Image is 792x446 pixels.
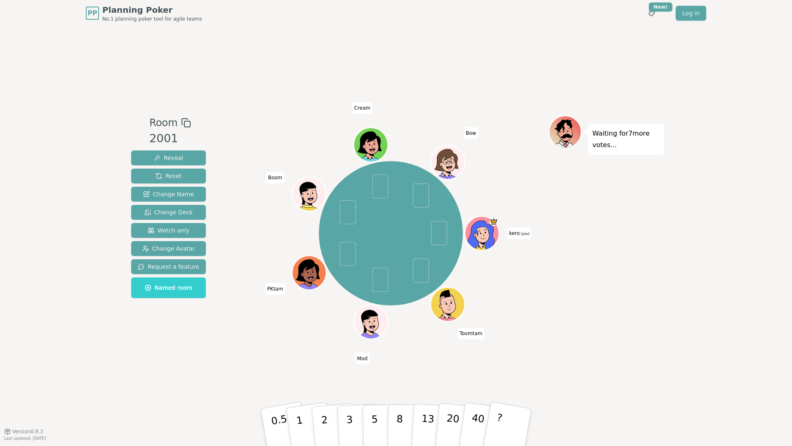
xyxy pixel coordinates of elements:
span: Change Deck [144,208,193,216]
span: Reset [156,172,181,180]
button: Click to change your avatar [466,217,498,249]
div: 2001 [149,130,191,147]
span: Change Name [143,190,194,198]
span: Change Avatar [142,244,195,253]
span: Click to change your name [464,127,478,138]
a: Log in [676,6,706,21]
p: Waiting for 7 more votes... [592,128,660,151]
span: Click to change your name [507,228,531,239]
span: Last updated: [DATE] [4,436,46,441]
span: Click to change your name [265,283,285,295]
div: New! [649,2,672,12]
span: Click to change your name [352,102,372,114]
span: Room [149,115,177,130]
span: (you) [520,232,530,236]
span: Click to change your name [355,352,370,364]
span: Reveal [154,154,183,162]
span: Watch only [148,226,190,235]
a: PPPlanning PokerNo.1 planning poker tool for agile teams [86,4,202,22]
span: Planning Poker [102,4,202,16]
button: Watch only [131,223,206,238]
span: No.1 planning poker tool for agile teams [102,16,202,22]
span: Version 0.9.3 [12,428,43,435]
span: PP [87,8,97,18]
button: Reset [131,169,206,183]
span: Request a feature [138,263,199,271]
button: Version0.9.3 [4,428,43,435]
button: New! [644,6,659,21]
button: Reveal [131,150,206,165]
span: Click to change your name [457,328,484,339]
button: Change Name [131,187,206,202]
span: Named room [145,284,192,292]
span: Click to change your name [266,172,285,183]
button: Change Avatar [131,241,206,256]
button: Change Deck [131,205,206,220]
button: Named room [131,277,206,298]
button: Request a feature [131,259,206,274]
span: kero is the host [489,217,498,226]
